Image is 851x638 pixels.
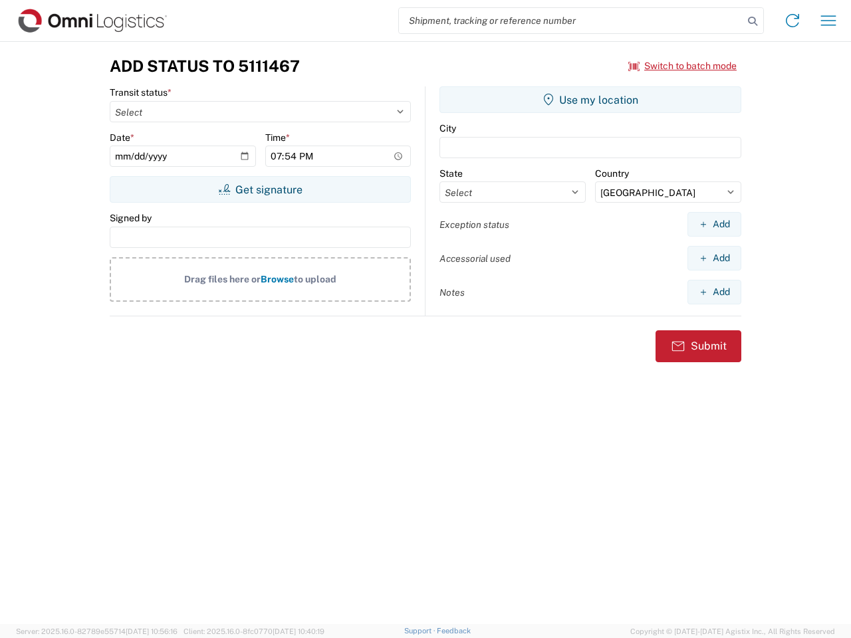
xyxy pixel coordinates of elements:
span: Copyright © [DATE]-[DATE] Agistix Inc., All Rights Reserved [630,625,835,637]
span: [DATE] 10:40:19 [273,627,324,635]
button: Add [687,212,741,237]
button: Use my location [439,86,741,113]
span: Client: 2025.16.0-8fc0770 [183,627,324,635]
button: Switch to batch mode [628,55,737,77]
label: Accessorial used [439,253,511,265]
a: Feedback [437,627,471,635]
label: Transit status [110,86,172,98]
span: Drag files here or [184,274,261,284]
span: Browse [261,274,294,284]
button: Get signature [110,176,411,203]
input: Shipment, tracking or reference number [399,8,743,33]
h3: Add Status to 5111467 [110,56,300,76]
label: Country [595,167,629,179]
label: Time [265,132,290,144]
span: [DATE] 10:56:16 [126,627,178,635]
label: City [439,122,456,134]
span: to upload [294,274,336,284]
button: Add [687,280,741,304]
label: Notes [439,286,465,298]
span: Server: 2025.16.0-82789e55714 [16,627,178,635]
button: Submit [656,330,741,362]
label: Date [110,132,134,144]
label: Exception status [439,219,509,231]
label: Signed by [110,212,152,224]
button: Add [687,246,741,270]
label: State [439,167,463,179]
a: Support [404,627,437,635]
